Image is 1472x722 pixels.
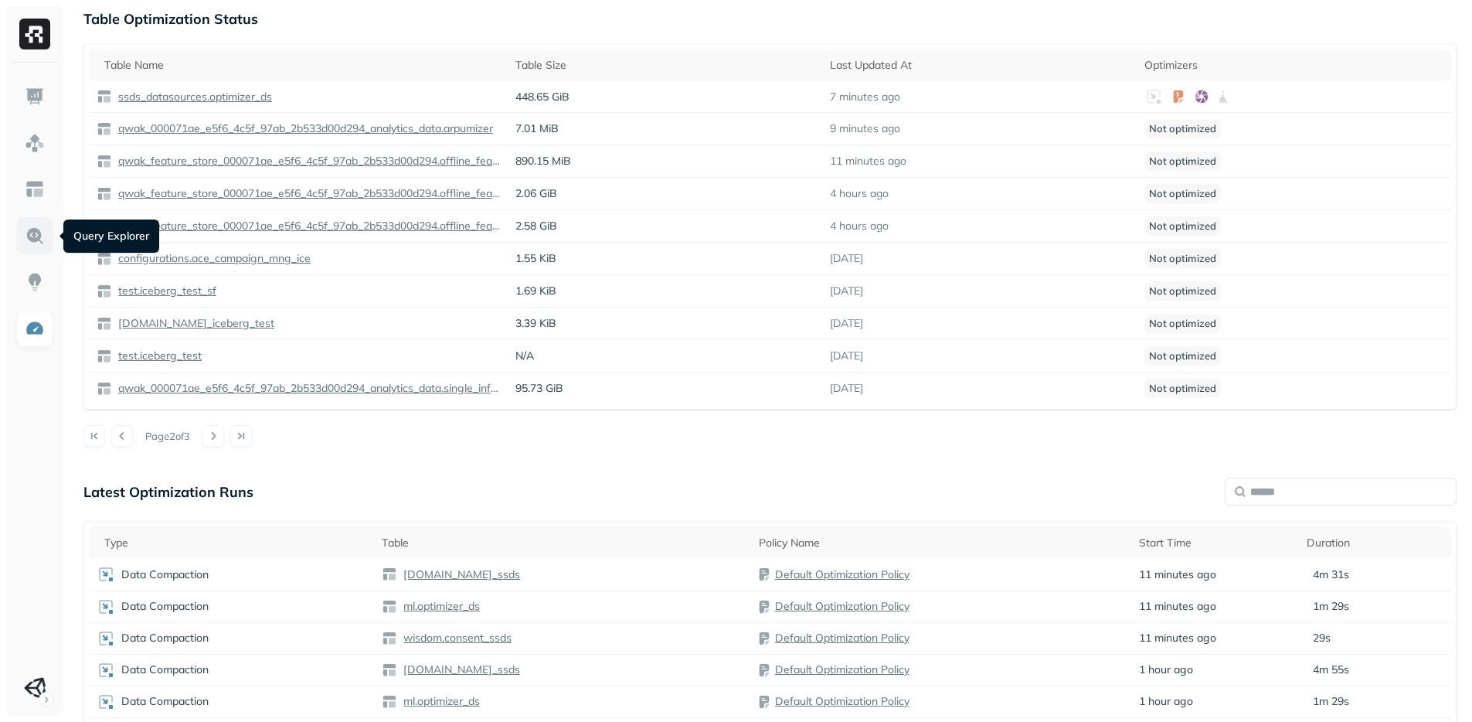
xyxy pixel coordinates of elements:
[112,90,272,104] a: ssds_datasources.optimizer_ds
[25,179,45,199] img: Asset Explorer
[112,381,500,396] a: qwak_000071ae_e5f6_4c5f_97ab_2b533d00d294_analytics_data.single_inference
[1139,694,1193,709] span: 1 hour ago
[1144,184,1221,203] p: Not optimized
[25,87,45,107] img: Dashboard
[97,381,112,397] img: table
[25,272,45,292] img: Insights
[775,631,909,645] a: Default Optimization Policy
[1313,567,1349,582] p: 4m 31s
[830,381,863,396] p: [DATE]
[25,133,45,153] img: Assets
[759,536,1124,550] div: Policy Name
[1144,379,1221,398] p: Not optimized
[1144,119,1221,138] p: Not optimized
[115,349,202,363] p: test.iceberg_test
[382,567,397,582] img: table
[112,251,311,266] a: configurations.ace_campaign_mng_ice
[115,381,500,396] p: qwak_000071ae_e5f6_4c5f_97ab_2b533d00d294_analytics_data.single_inference
[121,662,209,677] p: Data Compaction
[1139,567,1216,582] span: 11 minutes ago
[115,219,500,233] p: qwak_feature_store_000071ae_e5f6_4c5f_97ab_2b533d00d294.offline_feature_store_arpumizer_user_leve...
[121,694,209,709] p: Data Compaction
[25,318,45,339] img: Optimization
[83,10,1457,28] p: Table Optimization Status
[24,677,46,699] img: Unity
[115,251,311,266] p: configurations.ace_campaign_mng_ice
[115,316,274,331] p: [DOMAIN_NAME]_iceberg_test
[112,154,500,169] a: qwak_feature_store_000071ae_e5f6_4c5f_97ab_2b533d00d294.offline_feature_store_wisdom_analytics_on...
[112,186,500,201] a: qwak_feature_store_000071ae_e5f6_4c5f_97ab_2b533d00d294.offline_feature_store_arpumizer_game_user...
[121,567,209,582] p: Data Compaction
[112,284,216,298] a: test.iceberg_test_sf
[1144,249,1221,268] p: Not optimized
[1144,314,1221,333] p: Not optimized
[830,90,900,104] p: 7 minutes ago
[400,694,480,709] p: ml.optimizer_ds
[97,121,112,137] img: table
[830,154,906,169] p: 11 minutes ago
[97,219,112,234] img: table
[515,121,814,136] p: 7.01 MiB
[115,284,216,298] p: test.iceberg_test_sf
[112,121,493,136] a: qwak_000071ae_e5f6_4c5f_97ab_2b533d00d294_analytics_data.arpumizer
[515,381,814,396] p: 95.73 GiB
[515,58,814,73] div: Table Size
[400,599,480,614] p: ml.optimizer_ds
[1144,152,1221,171] p: Not optimized
[97,284,112,299] img: table
[1144,346,1221,366] p: Not optimized
[515,316,814,331] p: 3.39 KiB
[515,154,814,169] p: 890.15 MiB
[775,662,909,676] a: Default Optimization Policy
[115,186,500,201] p: qwak_feature_store_000071ae_e5f6_4c5f_97ab_2b533d00d294.offline_feature_store_arpumizer_game_user...
[397,694,480,709] a: ml.optimizer_ds
[397,599,480,614] a: ml.optimizer_ds
[112,349,202,363] a: test.iceberg_test
[830,316,863,331] p: [DATE]
[97,186,112,202] img: table
[97,349,112,364] img: table
[515,90,814,104] p: 448.65 GiB
[515,186,814,201] p: 2.06 GiB
[145,429,190,443] p: Page 2 of 3
[63,220,159,253] div: Query Explorer
[1313,662,1349,677] p: 4m 55s
[1313,599,1349,614] p: 1m 29s
[397,631,512,645] a: wisdom.consent_ssds
[1313,694,1349,709] p: 1m 29s
[115,154,500,169] p: qwak_feature_store_000071ae_e5f6_4c5f_97ab_2b533d00d294.offline_feature_store_wisdom_analytics_on...
[1144,216,1221,236] p: Not optimized
[400,662,520,677] p: [DOMAIN_NAME]_ssds
[830,251,863,266] p: [DATE]
[104,58,500,73] div: Table Name
[19,19,50,49] img: Ryft
[1139,536,1291,550] div: Start Time
[382,536,743,550] div: Table
[515,219,814,233] p: 2.58 GiB
[775,599,909,613] a: Default Optimization Policy
[775,567,909,581] a: Default Optimization Policy
[83,483,253,501] p: Latest Optimization Runs
[830,58,1129,73] div: Last Updated At
[830,349,863,363] p: [DATE]
[830,219,889,233] p: 4 hours ago
[121,599,209,614] p: Data Compaction
[1139,599,1216,614] span: 11 minutes ago
[382,631,397,646] img: table
[382,662,397,678] img: table
[397,662,520,677] a: [DOMAIN_NAME]_ssds
[1144,58,1443,73] div: Optimizers
[515,349,814,363] p: N/A
[830,284,863,298] p: [DATE]
[25,226,45,246] img: Query Explorer
[112,219,500,233] a: qwak_feature_store_000071ae_e5f6_4c5f_97ab_2b533d00d294.offline_feature_store_arpumizer_user_leve...
[515,251,814,266] p: 1.55 KiB
[397,567,520,582] a: [DOMAIN_NAME]_ssds
[1139,631,1216,645] span: 11 minutes ago
[830,186,889,201] p: 4 hours ago
[1144,281,1221,301] p: Not optimized
[400,631,512,645] p: wisdom.consent_ssds
[830,121,900,136] p: 9 minutes ago
[775,694,909,708] a: Default Optimization Policy
[1313,631,1331,645] p: 29s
